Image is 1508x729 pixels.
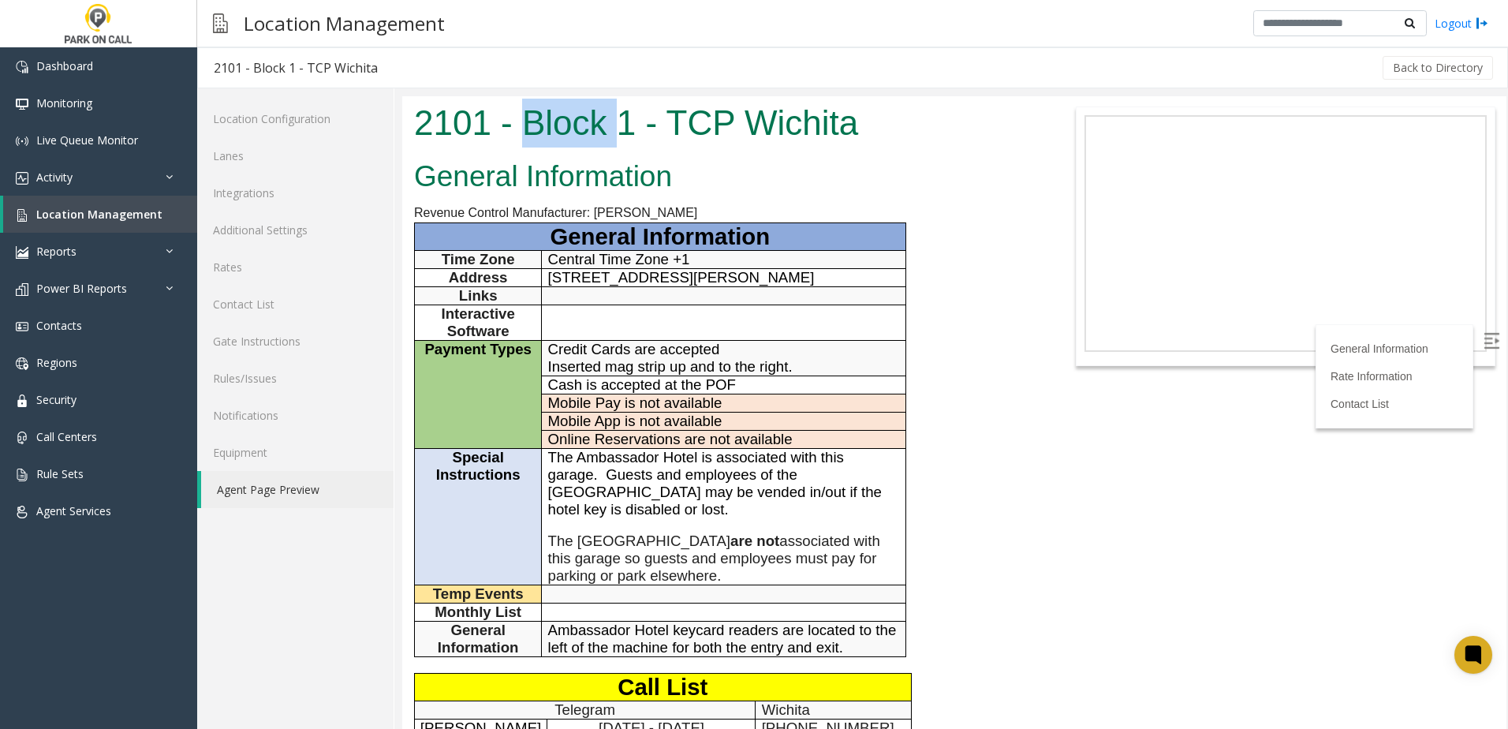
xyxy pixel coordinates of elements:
span: Location Management [36,207,162,222]
span: Mobile App is not available [146,316,320,333]
span: [PHONE_NUMBER] [360,623,492,640]
span: [STREET_ADDRESS][PERSON_NAME] [146,173,412,189]
img: 'icon' [16,506,28,518]
img: 'icon' [16,98,28,110]
span: Monitoring [36,95,92,110]
img: 'icon' [16,172,28,185]
span: [PERSON_NAME] [18,623,139,640]
a: Notifications [197,397,394,434]
span: [DATE] - [DATE] [196,623,302,640]
img: pageIcon [213,4,228,43]
h2: General Information [12,60,633,101]
img: 'icon' [16,469,28,481]
img: 'icon' [16,320,28,333]
a: Agent Page Preview [201,471,394,508]
span: Security [36,392,77,407]
a: Rate Information [928,274,1010,286]
a: Location Management [3,196,197,233]
span: Cash is accepted at the POF [146,280,334,297]
a: Integrations [197,174,394,211]
button: Back to Directory [1383,56,1493,80]
span: Activity [36,170,73,185]
img: 'icon' [16,246,28,259]
span: Dashboard [36,58,93,73]
a: Gate Instructions [197,323,394,360]
span: Links [57,191,95,207]
span: Mobile Pay is not available [146,298,320,315]
a: Lanes [197,137,394,174]
span: Interactive Software [39,209,113,243]
span: The Ambassador Hotel is associated with this garage. Guests and employees of the [GEOGRAPHIC_DATA... [146,353,480,421]
span: The [GEOGRAPHIC_DATA] associated with this garage so guests and employees must pay for parking or... [146,436,478,488]
span: General Information [35,525,117,559]
span: Ambassador Hotel keycard readers are located to the left of the machine for both the entry and exit. [146,525,495,559]
span: General Information [147,127,368,153]
a: General Information [928,246,1026,259]
img: Open/Close Sidebar Menu [1081,237,1097,252]
img: 'icon' [16,209,28,222]
span: Power BI Reports [36,281,127,296]
a: Equipment [197,434,394,471]
img: logout [1476,15,1488,32]
span: Time Zone [39,155,113,171]
a: Additional Settings [197,211,394,249]
img: 'icon' [16,432,28,444]
span: Temp Events [31,489,121,506]
span: Call List [215,578,305,604]
span: Payment Types [22,245,129,261]
span: Regions [36,355,77,370]
span: Online Reservations are not available [146,335,390,351]
img: 'icon' [16,394,28,407]
span: Agent Services [36,503,111,518]
span: Contacts [36,318,82,333]
a: Logout [1435,15,1488,32]
span: Central Time Zone +1 [146,155,288,171]
h3: Location Management [236,4,453,43]
span: Revenue Control Manufacturer: [PERSON_NAME] [12,110,295,123]
span: Wichita [360,605,408,622]
a: Rates [197,249,394,286]
div: 2101 - Block 1 - TCP Wichita [214,58,378,78]
a: Rules/Issues [197,360,394,397]
span: Address [47,173,106,189]
img: 'icon' [16,283,28,296]
a: Contact List [928,301,987,314]
span: Inserted mag strip up and to the right. [146,262,390,279]
a: Location Configuration [197,100,394,137]
span: Rule Sets [36,466,84,481]
span: Live Queue Monitor [36,133,138,148]
span: Credit Cards are accepted [146,245,318,261]
img: 'icon' [16,135,28,148]
span: Call Centers [36,429,97,444]
span: Special Instructions [34,353,118,387]
span: Monthly List [32,507,119,524]
a: Contact List [197,286,394,323]
b: are not [328,436,377,453]
span: Telegram [152,605,213,622]
span: Reports [36,244,77,259]
h1: 2101 - Block 1 - TCP Wichita [12,2,633,51]
img: 'icon' [16,357,28,370]
img: 'icon' [16,61,28,73]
